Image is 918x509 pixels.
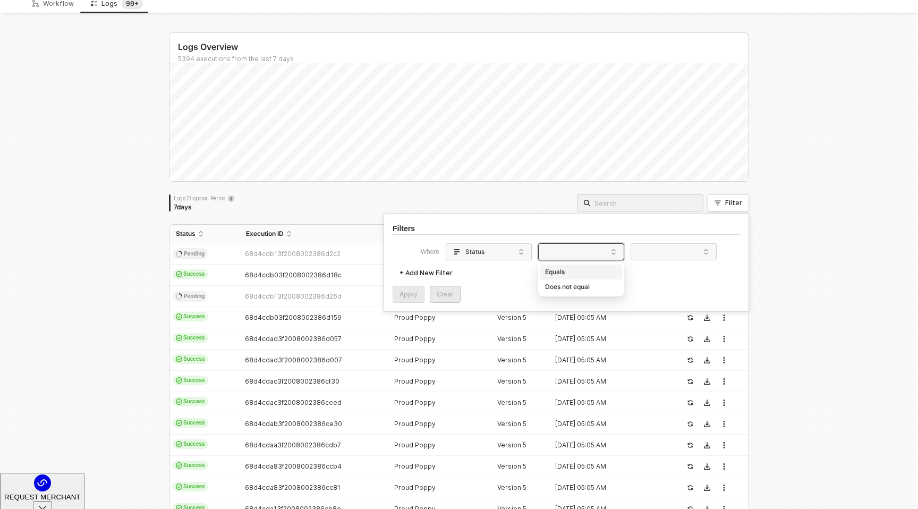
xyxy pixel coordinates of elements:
[394,313,436,321] span: Proud Poppy
[245,335,342,343] span: 68d4cdad3f2008002386d057
[176,462,182,469] span: icon-cards
[176,271,182,277] span: icon-cards
[246,230,284,238] span: Execution ID
[173,439,208,449] span: Success
[245,441,341,449] span: 68d4cdaa3f2008002386cdb7
[497,335,526,343] span: Version 5
[173,269,208,279] span: Success
[173,354,208,364] span: Success
[173,312,208,321] span: Success
[687,357,693,363] span: icon-success-page
[245,271,342,279] span: 68d4cdb03f2008002386d18c
[176,377,182,384] span: icon-cards
[178,41,749,53] div: Logs Overview
[173,397,208,406] span: Success
[704,421,710,427] span: icon-download
[174,203,234,211] div: 7 days
[394,398,436,406] span: Proud Poppy
[173,418,208,428] span: Success
[497,462,526,470] span: Version 5
[550,377,666,386] div: [DATE] 05:05 AM
[687,400,693,406] span: icon-success-page
[399,269,453,277] div: + Add New Filter
[550,313,666,322] div: [DATE] 05:05 AM
[704,400,710,406] span: icon-download
[687,421,693,427] span: icon-success-page
[497,441,526,449] span: Version 5
[176,313,182,320] span: icon-cards
[173,248,208,260] span: Pending
[173,333,208,343] span: Success
[430,286,461,303] button: Clear
[704,315,710,321] span: icon-download
[704,357,710,363] span: icon-download
[393,223,415,234] h3: Filters
[174,194,234,202] div: Logs Disposal Period
[725,199,742,207] div: Filter
[453,248,461,256] span: icon-logs
[687,315,693,321] span: icon-success-page
[245,250,341,258] span: 68d4cdb13f2008002386d2c2
[393,265,460,282] button: + Add New Filter
[394,441,436,449] span: Proud Poppy
[176,292,183,300] span: icon-spinner
[176,249,183,257] span: icon-spinner
[543,278,619,295] div: Does not equal
[704,442,710,448] span: icon-download
[394,420,436,428] span: Proud Poppy
[173,376,208,385] span: Success
[173,461,208,470] span: Success
[421,247,439,257] span: Where
[550,441,666,449] div: [DATE] 05:05 AM
[176,441,182,447] span: icon-cards
[497,420,526,428] span: Version 5
[687,442,693,448] span: icon-success-page
[245,420,342,428] span: 68d4cdab3f2008002386ce30
[245,356,342,364] span: 68d4cdad3f2008002386d007
[245,292,342,300] span: 68d4cdb13f2008002386d26d
[178,55,749,63] div: 5394 executions from the last 7 days
[687,336,693,342] span: icon-success-page
[176,230,195,237] span: Status
[497,356,526,364] span: Version 5
[543,264,619,281] div: Equals
[687,463,693,470] span: icon-success-page
[497,377,526,385] span: Version 5
[497,313,526,321] span: Version 5
[394,356,436,364] span: Proud Poppy
[704,378,710,385] span: icon-download
[704,336,710,342] span: icon-download
[550,420,666,428] div: [DATE] 05:05 AM
[594,197,696,209] input: Search
[173,291,208,302] span: Pending
[176,356,182,362] span: icon-cards
[240,225,388,243] th: Execution ID
[245,462,342,470] span: 68d4cda83f2008002386ccb4
[176,398,182,405] span: icon-cards
[704,463,710,470] span: icon-download
[550,462,666,471] div: [DATE] 05:05 AM
[394,335,436,343] span: Proud Poppy
[176,335,182,341] span: icon-cards
[245,398,342,406] span: 68d4cdac3f2008002386ceed
[245,377,339,385] span: 68d4cdac3f2008002386cf30
[708,194,749,211] button: Filter
[497,398,526,406] span: Version 5
[176,420,182,426] span: icon-cards
[550,356,666,364] div: [DATE] 05:05 AM
[394,462,436,470] span: Proud Poppy
[687,378,693,385] span: icon-success-page
[550,398,666,407] div: [DATE] 05:05 AM
[453,248,484,256] div: Status
[393,286,424,303] button: Apply
[245,313,342,321] span: 68d4cdb03f2008002386d159
[550,335,666,343] div: [DATE] 05:05 AM
[394,377,436,385] span: Proud Poppy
